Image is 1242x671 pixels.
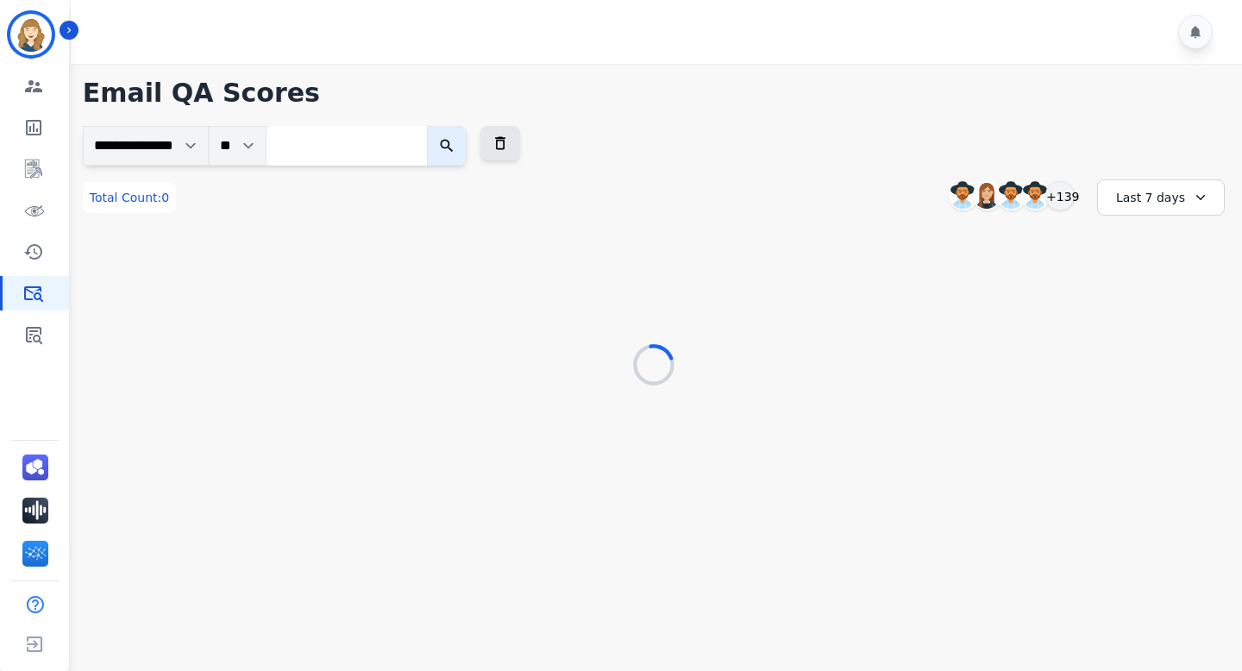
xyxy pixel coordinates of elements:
[161,191,169,204] span: 0
[1097,179,1225,216] div: Last 7 days
[83,182,176,213] div: Total Count:
[83,78,1225,109] h1: Email QA Scores
[1045,181,1075,210] div: +139
[10,14,52,55] img: Bordered avatar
